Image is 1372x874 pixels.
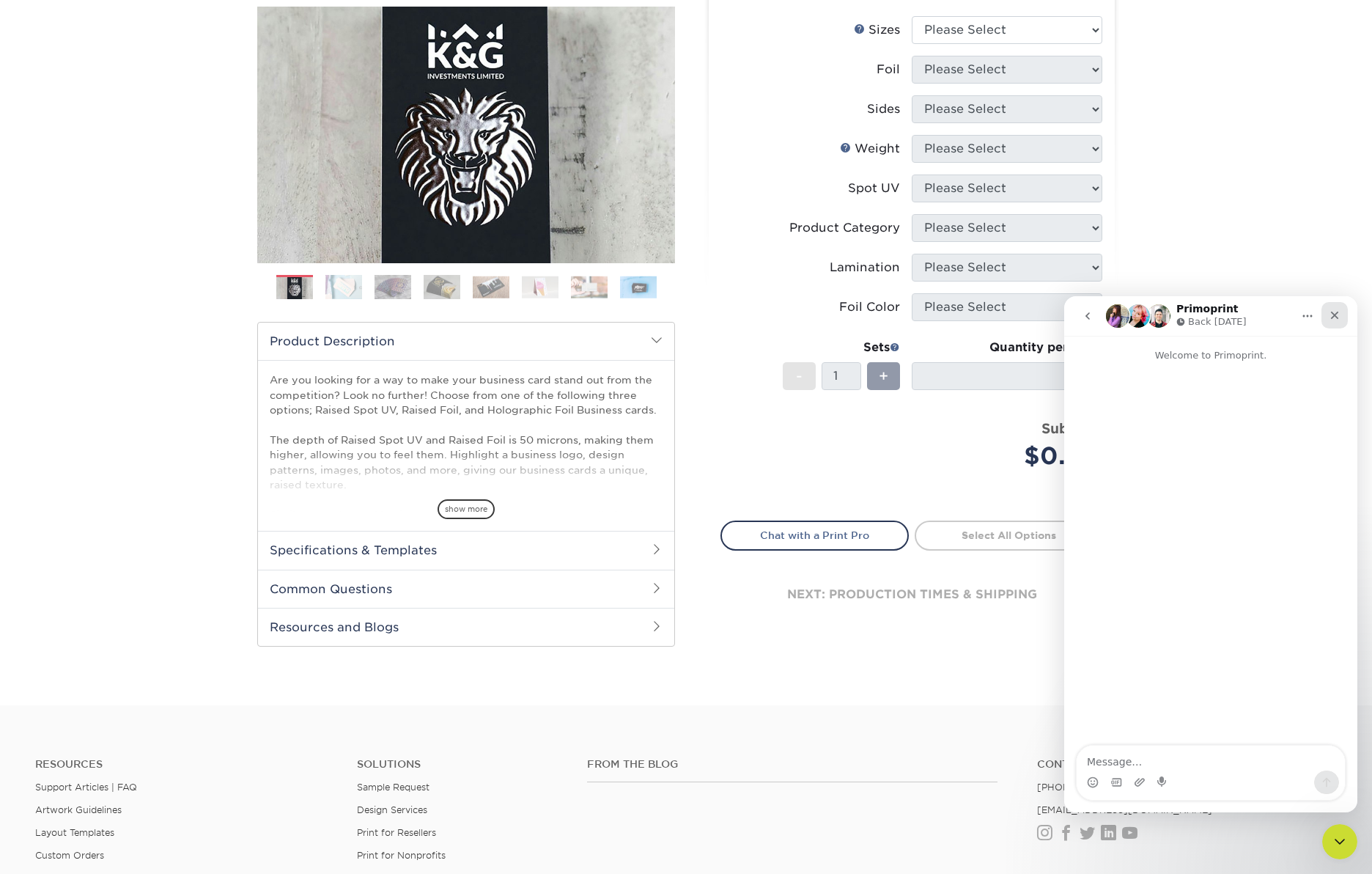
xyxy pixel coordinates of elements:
[1064,296,1357,812] iframe: Intercom live chat
[35,758,335,771] h4: Resources
[473,276,509,298] img: Business Cards 05
[1037,804,1212,815] a: [EMAIL_ADDRESS][DOMAIN_NAME]
[276,270,313,306] img: Business Cards 01
[720,521,909,550] a: Chat with a Print Pro
[571,276,608,298] img: Business Cards 07
[796,365,803,387] span: -
[522,276,558,298] img: Business Cards 06
[258,323,674,360] h2: Product Description
[783,339,900,356] div: Sets
[587,758,998,771] h4: From the Blog
[258,570,674,608] h2: Common Questions
[35,782,137,793] a: Support Articles | FAQ
[720,551,1103,639] div: next: production times & shipping
[357,850,446,861] a: Print for Nonprofits
[879,365,888,387] span: +
[912,339,1102,356] div: Quantity per Set
[840,140,900,158] div: Weight
[438,499,495,519] span: show more
[357,758,565,771] h4: Solutions
[1037,758,1337,771] a: Contact
[867,100,900,118] div: Sides
[424,274,460,300] img: Business Cards 04
[258,608,674,646] h2: Resources and Blogs
[830,259,900,276] div: Lamination
[1322,824,1357,859] iframe: Intercom live chat
[357,782,429,793] a: Sample Request
[1041,420,1102,436] strong: Subtotal
[357,827,436,838] a: Print for Resellers
[325,274,362,300] img: Business Cards 02
[923,438,1102,474] div: $0.00
[848,180,900,197] div: Spot UV
[357,804,427,815] a: Design Services
[1037,782,1128,793] a: [PHONE_NUMBER]
[839,298,900,316] div: Foil Color
[877,61,900,78] div: Foil
[35,804,122,815] a: Artwork Guidelines
[620,276,657,298] img: Business Cards 08
[375,274,411,300] img: Business Cards 03
[258,531,674,569] h2: Specifications & Templates
[915,521,1103,550] a: Select All Options
[789,219,900,237] div: Product Category
[270,372,663,656] p: Are you looking for a way to make your business card stand out from the competition? Look no furt...
[854,21,900,39] div: Sizes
